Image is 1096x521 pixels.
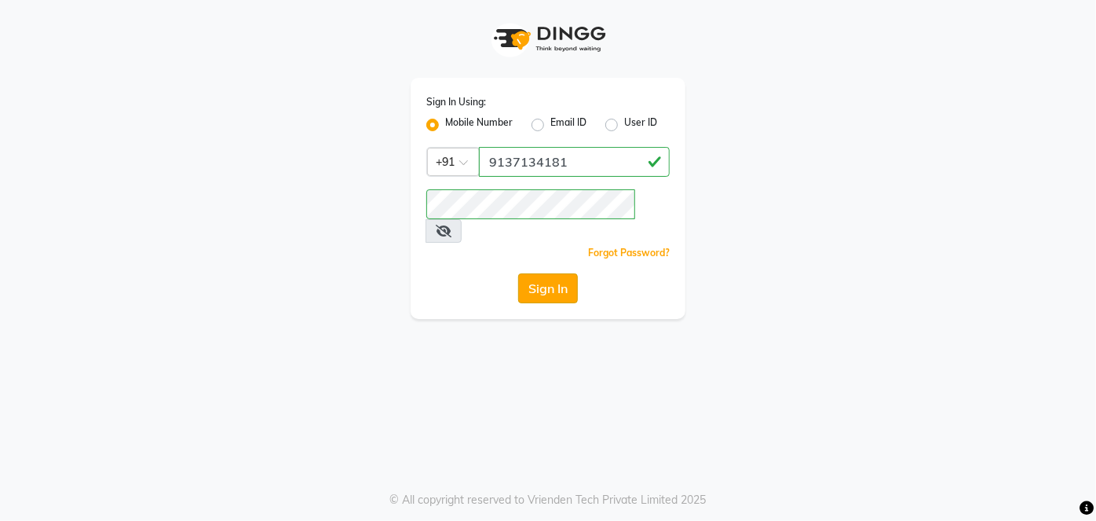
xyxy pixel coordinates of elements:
[426,189,635,219] input: Username
[624,116,657,134] label: User ID
[588,247,670,259] a: Forgot Password?
[479,147,670,177] input: Username
[485,16,611,62] img: logo1.svg
[426,95,486,109] label: Sign In Using:
[518,273,578,303] button: Sign In
[445,116,513,134] label: Mobile Number
[550,116,586,134] label: Email ID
